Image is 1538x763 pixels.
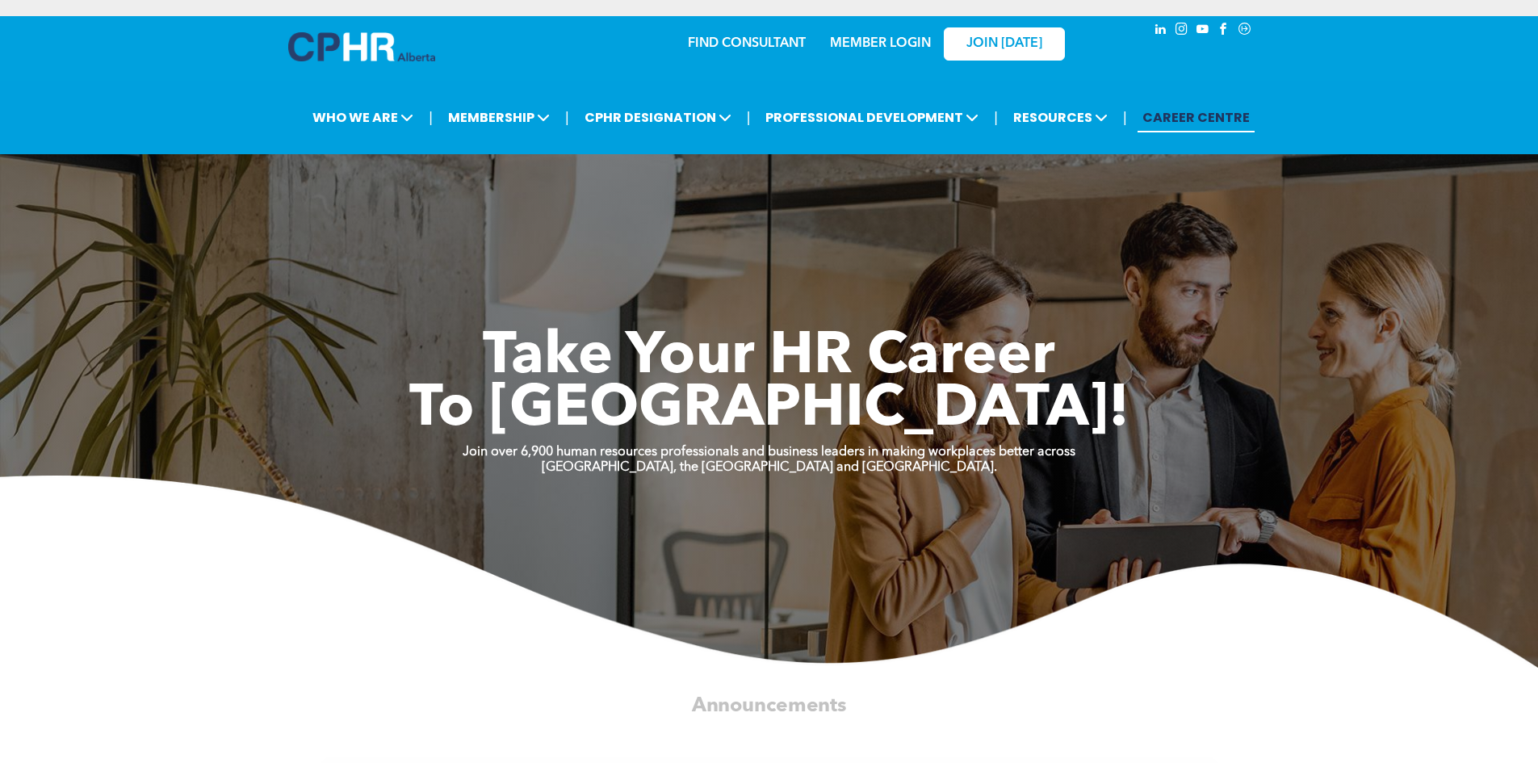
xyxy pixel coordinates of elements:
a: CAREER CENTRE [1138,103,1255,132]
strong: [GEOGRAPHIC_DATA], the [GEOGRAPHIC_DATA] and [GEOGRAPHIC_DATA]. [542,461,997,474]
li: | [429,101,433,134]
a: linkedin [1152,20,1170,42]
a: facebook [1215,20,1233,42]
li: | [747,101,751,134]
strong: Join over 6,900 human resources professionals and business leaders in making workplaces better ac... [463,446,1075,459]
a: Social network [1236,20,1254,42]
span: MEMBERSHIP [443,103,555,132]
li: | [1123,101,1127,134]
img: A blue and white logo for cp alberta [288,32,435,61]
span: WHO WE ARE [308,103,418,132]
span: To [GEOGRAPHIC_DATA]! [409,381,1129,439]
a: JOIN [DATE] [944,27,1065,61]
span: Take Your HR Career [483,329,1055,387]
a: instagram [1173,20,1191,42]
a: MEMBER LOGIN [830,37,931,50]
a: youtube [1194,20,1212,42]
span: RESOURCES [1008,103,1113,132]
span: Announcements [692,696,847,715]
li: | [565,101,569,134]
span: JOIN [DATE] [966,36,1042,52]
a: FIND CONSULTANT [688,37,806,50]
li: | [994,101,998,134]
span: PROFESSIONAL DEVELOPMENT [761,103,983,132]
span: CPHR DESIGNATION [580,103,736,132]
